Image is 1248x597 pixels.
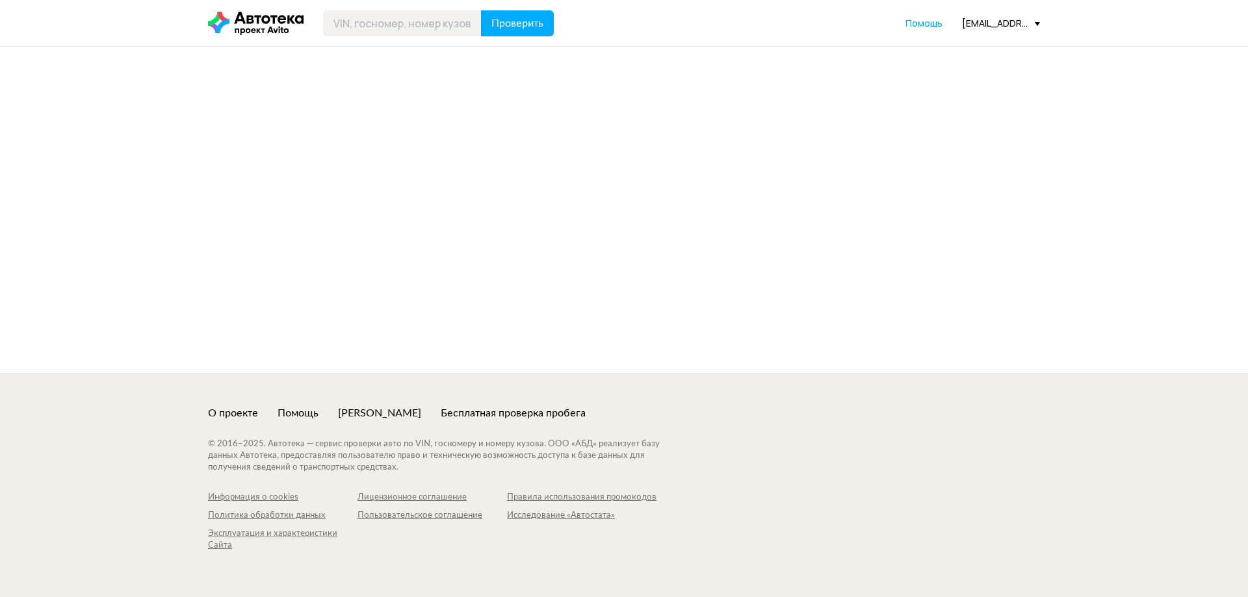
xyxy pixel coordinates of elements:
[481,10,554,36] button: Проверить
[905,17,942,29] span: Помощь
[507,492,656,503] a: Правила использования промокодов
[278,406,318,420] a: Помощь
[208,438,686,474] div: © 2016– 2025 . Автотека — сервис проверки авто по VIN, госномеру и номеру кузова. ООО «АБД» реали...
[507,510,656,522] a: Исследование «Автостата»
[208,406,258,420] a: О проекте
[491,18,543,29] span: Проверить
[208,510,357,522] a: Политика обработки данных
[962,17,1040,29] div: [EMAIL_ADDRESS][PERSON_NAME][DOMAIN_NAME]
[357,510,507,522] a: Пользовательское соглашение
[357,492,507,503] a: Лицензионное соглашение
[208,492,357,503] a: Информация о cookies
[441,406,586,420] a: Бесплатная проверка пробега
[208,528,357,552] a: Эксплуатация и характеристики Сайта
[905,17,942,30] a: Помощь
[338,406,421,420] a: [PERSON_NAME]
[323,10,482,36] input: VIN, госномер, номер кузова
